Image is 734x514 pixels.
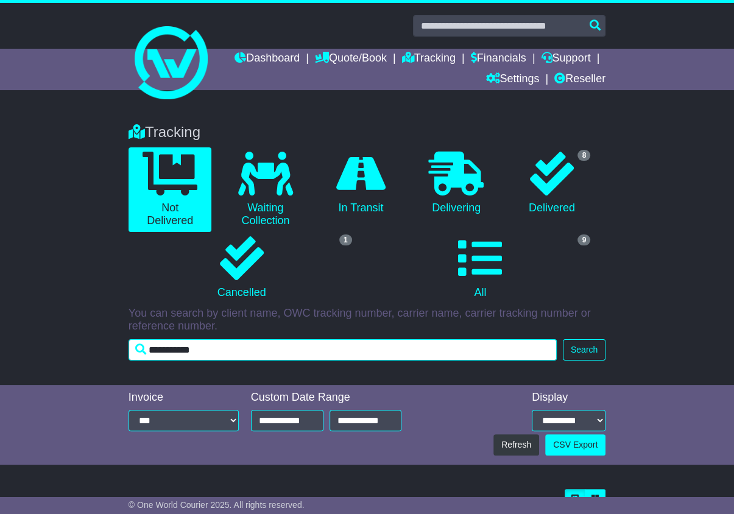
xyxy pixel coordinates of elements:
button: Search [563,339,605,361]
div: Invoice [129,391,239,404]
a: Waiting Collection [224,147,307,232]
a: Quote/Book [315,49,387,69]
a: 8 Delivered [510,147,594,219]
a: 1 Cancelled [129,232,355,304]
a: Not Delivered [129,147,212,232]
span: 1 [339,234,352,245]
a: Financials [471,49,526,69]
span: 9 [577,234,590,245]
a: Support [541,49,590,69]
div: Custom Date Range [251,391,402,404]
a: Tracking [402,49,456,69]
a: In Transit [319,147,403,219]
span: © One World Courier 2025. All rights reserved. [129,500,305,510]
div: Display [532,391,605,404]
a: Delivering [415,147,498,219]
a: Settings [485,69,539,90]
button: Refresh [493,434,539,456]
a: Dashboard [235,49,300,69]
div: Tracking [122,124,612,141]
a: Reseller [554,69,605,90]
p: You can search by client name, OWC tracking number, carrier name, carrier tracking number or refe... [129,307,605,333]
a: CSV Export [545,434,605,456]
a: 9 All [367,232,594,304]
span: 8 [577,150,590,161]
